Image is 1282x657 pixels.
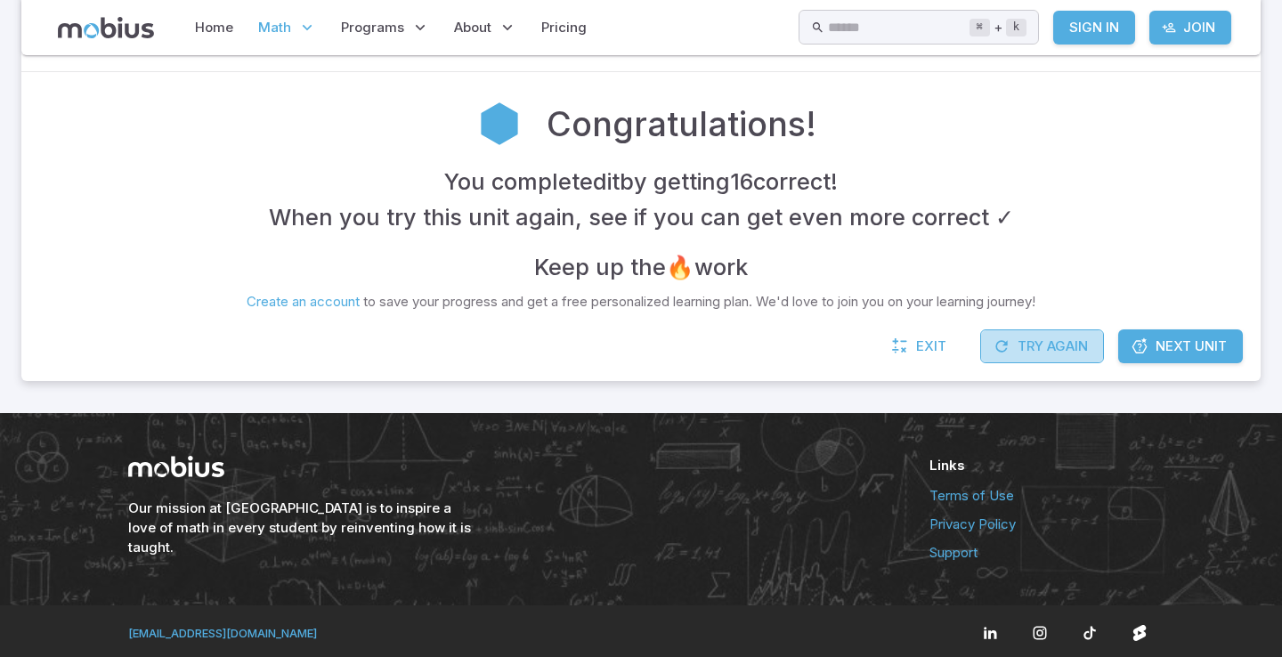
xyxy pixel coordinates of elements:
[970,19,990,36] kbd: ⌘
[190,7,239,48] a: Home
[882,329,959,363] a: Exit
[929,543,1154,563] a: Support
[454,18,491,37] span: About
[341,18,404,37] span: Programs
[1006,19,1026,36] kbd: k
[929,515,1154,534] a: Privacy Policy
[1149,11,1231,45] a: Join
[970,17,1026,38] div: +
[916,337,946,356] span: Exit
[247,293,360,310] a: Create an account
[247,292,1035,312] p: to save your progress and get a free personalized learning plan. We'd love to join you on your le...
[1118,329,1243,363] a: Next Unit
[258,18,291,37] span: Math
[536,7,592,48] a: Pricing
[547,99,816,149] h2: Congratulations!
[929,486,1154,506] a: Terms of Use
[269,199,1014,235] h4: When you try this unit again, see if you can get even more correct ✓
[128,626,317,640] a: [EMAIL_ADDRESS][DOMAIN_NAME]
[980,329,1104,363] button: Try Again
[534,249,748,285] h4: Keep up the 🔥 work
[1156,337,1227,356] span: Next Unit
[444,164,838,199] h4: You completed it by getting 16 correct !
[128,499,475,557] h6: Our mission at [GEOGRAPHIC_DATA] is to inspire a love of math in every student by reinventing how...
[929,456,1154,475] h6: Links
[1053,11,1135,45] a: Sign In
